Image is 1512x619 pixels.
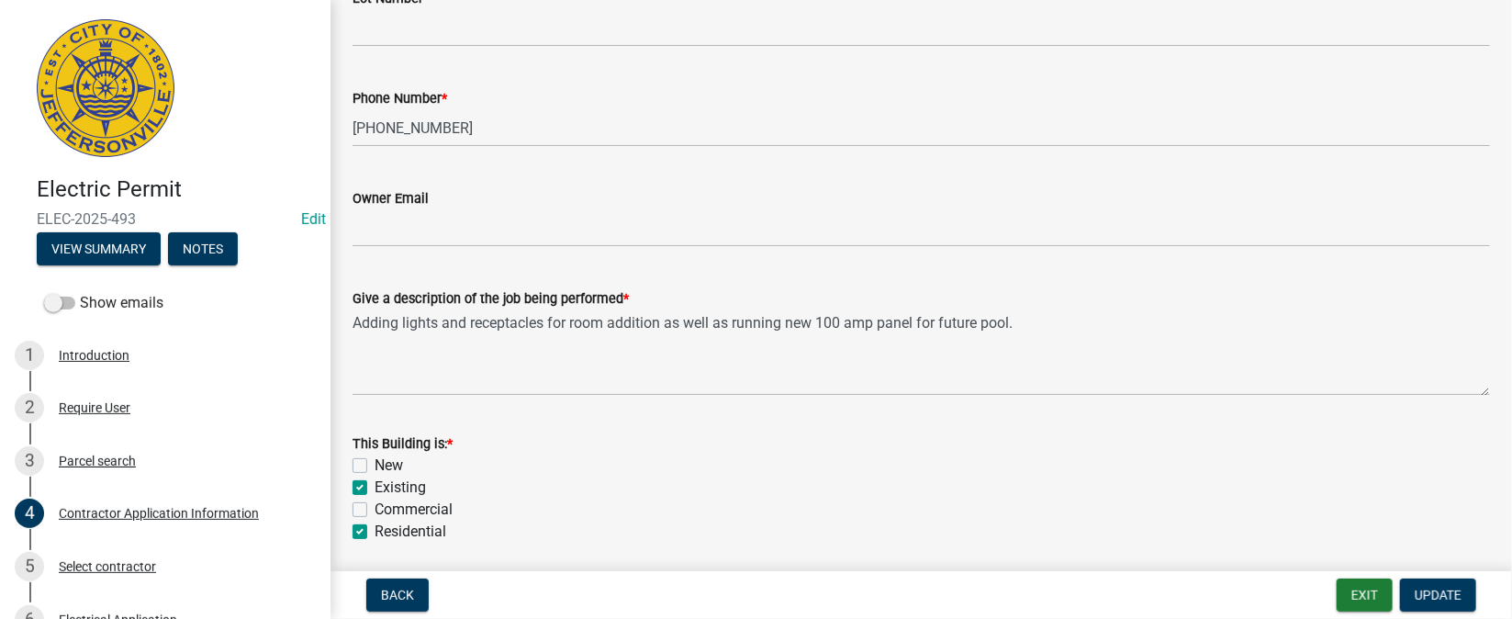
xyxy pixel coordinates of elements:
[301,210,326,228] a: Edit
[366,579,429,612] button: Back
[44,292,163,314] label: Show emails
[37,242,161,257] wm-modal-confirm: Summary
[59,401,130,414] div: Require User
[15,499,44,528] div: 4
[375,477,426,499] label: Existing
[15,341,44,370] div: 1
[37,19,174,157] img: City of Jeffersonville, Indiana
[375,521,446,543] label: Residential
[353,193,429,206] label: Owner Email
[353,293,629,306] label: Give a description of the job being performed
[1415,588,1462,602] span: Update
[15,552,44,581] div: 5
[37,176,316,203] h4: Electric Permit
[301,210,326,228] wm-modal-confirm: Edit Application Number
[381,588,414,602] span: Back
[15,446,44,476] div: 3
[1337,579,1393,612] button: Exit
[375,455,403,477] label: New
[59,560,156,573] div: Select contractor
[1400,579,1476,612] button: Update
[37,210,294,228] span: ELEC-2025-493
[59,455,136,467] div: Parcel search
[375,499,453,521] label: Commercial
[168,232,238,265] button: Notes
[59,507,259,520] div: Contractor Application Information
[59,349,129,362] div: Introduction
[37,232,161,265] button: View Summary
[353,438,453,451] label: This Building is:
[15,393,44,422] div: 2
[353,93,447,106] label: Phone Number
[168,242,238,257] wm-modal-confirm: Notes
